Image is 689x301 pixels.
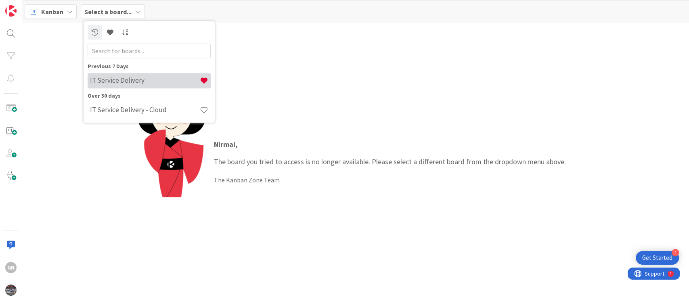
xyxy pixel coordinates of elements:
div: 4 [672,249,679,256]
img: Visit kanbanzone.com [5,5,17,17]
div: Over 30 days [88,92,211,100]
p: The board you tried to access is no longer available. Please select a different board from the dr... [214,139,566,167]
div: 9 [42,3,44,10]
div: Open Get Started checklist, remaining modules: 4 [636,251,679,265]
div: The Kanban Zone Team [214,175,566,185]
img: avatar [5,284,17,296]
div: NN [5,262,17,273]
h4: IT Service Delivery [90,77,200,85]
strong: Nirmal , [214,140,238,149]
span: Support [17,1,37,11]
span: Kanban [41,7,63,17]
div: Get Started [642,254,672,262]
div: Previous 7 Days [88,62,211,71]
b: Select a board... [84,8,132,16]
input: Search for boards... [88,44,211,58]
h4: IT Service Delivery - Cloud [90,106,200,114]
